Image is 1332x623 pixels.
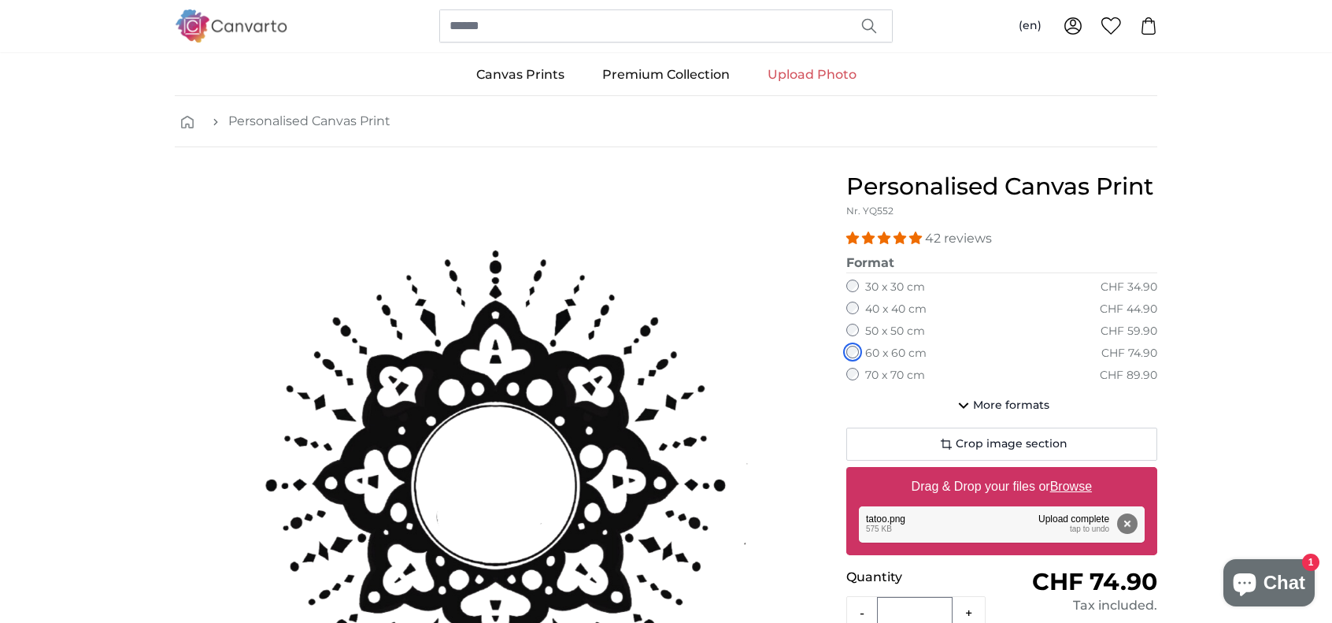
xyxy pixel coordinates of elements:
[175,9,288,42] img: Canvarto
[865,346,927,362] label: 60 x 60 cm
[1100,368,1157,384] div: CHF 89.90
[865,324,925,339] label: 50 x 50 cm
[865,368,925,384] label: 70 x 70 cm
[228,112,390,131] a: Personalised Canvas Print
[1006,12,1054,40] button: (en)
[956,436,1067,452] span: Crop image section
[1101,280,1157,295] div: CHF 34.90
[925,231,992,246] span: 42 reviews
[1032,567,1157,596] span: CHF 74.90
[846,568,1001,587] p: Quantity
[846,254,1157,273] legend: Format
[846,172,1157,201] h1: Personalised Canvas Print
[1219,559,1319,610] inbox-online-store-chat: Shopify online store chat
[905,471,1098,502] label: Drag & Drop your files or
[1100,302,1157,317] div: CHF 44.90
[846,205,894,217] span: Nr. YQ552
[846,428,1157,461] button: Crop image section
[457,54,583,95] a: Canvas Prints
[846,390,1157,421] button: More formats
[973,398,1049,413] span: More formats
[865,302,927,317] label: 40 x 40 cm
[1101,346,1157,362] div: CHF 74.90
[175,96,1157,147] nav: breadcrumbs
[1101,324,1157,339] div: CHF 59.90
[846,231,925,246] span: 4.98 stars
[1002,596,1157,615] div: Tax included.
[749,54,875,95] a: Upload Photo
[865,280,925,295] label: 30 x 30 cm
[1050,480,1092,493] u: Browse
[583,54,749,95] a: Premium Collection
